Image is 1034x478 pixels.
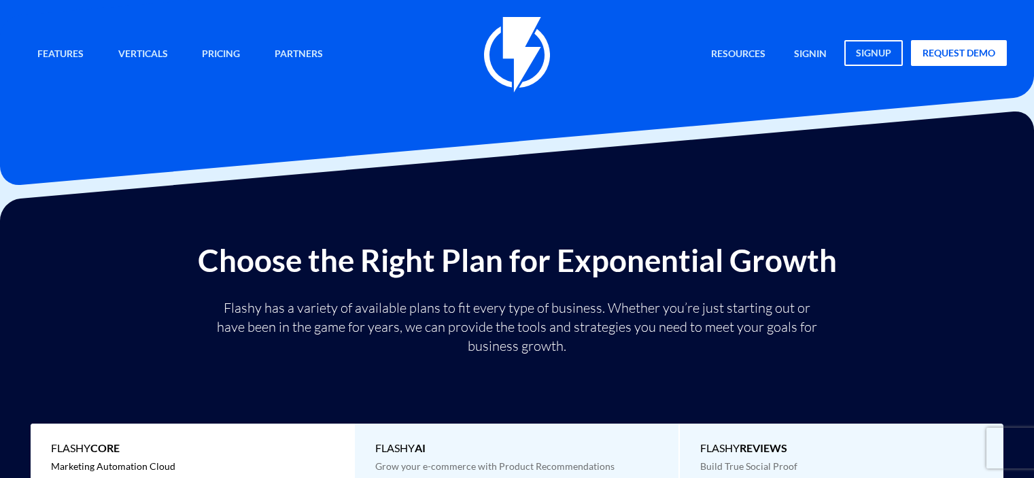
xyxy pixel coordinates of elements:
span: Marketing Automation Cloud [51,460,175,472]
a: signup [844,40,903,66]
a: request demo [911,40,1007,66]
b: REVIEWS [740,441,787,454]
a: Resources [701,40,776,69]
h2: Choose the Right Plan for Exponential Growth [10,243,1024,277]
a: Pricing [192,40,250,69]
a: Partners [264,40,333,69]
b: AI [415,441,426,454]
span: Flashy [375,441,657,456]
p: Flashy has a variety of available plans to fit every type of business. Whether you’re just starti... [211,298,823,356]
span: Flashy [700,441,984,456]
a: Verticals [108,40,178,69]
a: Features [27,40,94,69]
span: Build True Social Proof [700,460,797,472]
b: Core [90,441,120,454]
span: Flashy [51,441,333,456]
a: signin [784,40,837,69]
span: Grow your e-commerce with Product Recommendations [375,460,615,472]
